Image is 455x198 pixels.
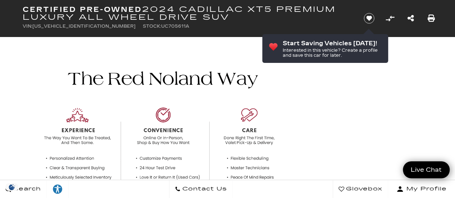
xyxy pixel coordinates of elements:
[47,180,69,198] a: Explore your accessibility options
[161,24,189,29] span: UC705611A
[404,184,447,194] span: My Profile
[403,161,450,178] a: Live Chat
[4,183,20,191] section: Click to Open Cookie Consent Modal
[47,184,68,194] div: Explore your accessibility options
[407,166,445,174] span: Live Chat
[23,5,352,21] h1: 2024 Cadillac XT5 Premium Luxury All Wheel Drive SUV
[407,13,414,23] a: Share this Certified Pre-Owned 2024 Cadillac XT5 Premium Luxury All Wheel Drive SUV
[361,13,377,24] button: Save vehicle
[385,13,395,24] button: Compare Vehicle
[333,180,388,198] a: Glovebox
[4,183,20,191] img: Opt-Out Icon
[23,5,142,14] strong: Certified Pre-Owned
[11,184,41,194] span: Search
[23,24,32,29] span: VIN:
[181,184,227,194] span: Contact Us
[428,13,435,23] a: Print this Certified Pre-Owned 2024 Cadillac XT5 Premium Luxury All Wheel Drive SUV
[169,180,233,198] a: Contact Us
[388,180,455,198] button: Open user profile menu
[344,184,382,194] span: Glovebox
[32,24,136,29] span: [US_VEHICLE_IDENTIFICATION_NUMBER]
[143,24,161,29] span: Stock:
